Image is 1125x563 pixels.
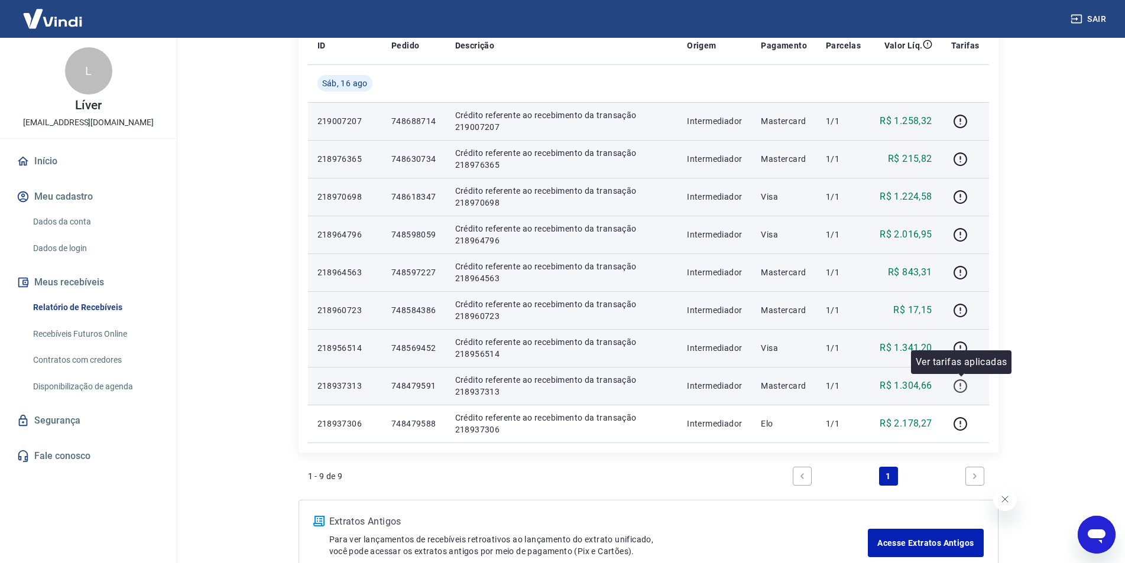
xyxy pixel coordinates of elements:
[880,227,932,242] p: R$ 2.016,95
[826,229,861,240] p: 1/1
[993,487,1017,511] iframe: Fechar mensagem
[826,418,861,429] p: 1/1
[826,191,861,203] p: 1/1
[965,467,984,486] a: Next page
[879,467,898,486] a: Page 1 is your current page
[65,47,112,95] div: L
[28,210,163,234] a: Dados da conta
[455,185,669,209] p: Crédito referente ao recebimento da transação 218970698
[916,355,1007,369] p: Ver tarifas aplicadas
[880,341,932,355] p: R$ 1.341,20
[687,266,742,278] p: Intermediador
[868,529,983,557] a: Acesse Extratos Antigos
[28,236,163,261] a: Dados de login
[826,153,861,165] p: 1/1
[28,295,163,320] a: Relatório de Recebíveis
[391,191,436,203] p: 748618347
[455,261,669,284] p: Crédito referente ao recebimento da transação 218964563
[826,266,861,278] p: 1/1
[391,342,436,354] p: 748569452
[14,148,163,174] a: Início
[687,115,742,127] p: Intermediador
[880,379,932,393] p: R$ 1.304,66
[687,40,716,51] p: Origem
[308,470,343,482] p: 1 - 9 de 9
[317,380,372,392] p: 218937313
[793,467,812,486] a: Previous page
[23,116,154,129] p: [EMAIL_ADDRESS][DOMAIN_NAME]
[317,115,372,127] p: 219007207
[455,223,669,246] p: Crédito referente ao recebimento da transação 218964796
[317,40,326,51] p: ID
[761,380,807,392] p: Mastercard
[455,336,669,360] p: Crédito referente ao recebimento da transação 218956514
[880,190,932,204] p: R$ 1.224,58
[761,115,807,127] p: Mastercard
[1068,8,1111,30] button: Sair
[888,265,932,279] p: R$ 843,31
[826,115,861,127] p: 1/1
[761,266,807,278] p: Mastercard
[313,516,325,526] img: ícone
[826,342,861,354] p: 1/1
[391,40,419,51] p: Pedido
[761,304,807,316] p: Mastercard
[28,322,163,346] a: Recebíveis Futuros Online
[455,40,495,51] p: Descrição
[391,266,436,278] p: 748597227
[75,99,102,112] p: Líver
[884,40,923,51] p: Valor Líq.
[687,191,742,203] p: Intermediador
[455,374,669,398] p: Crédito referente ao recebimento da transação 218937313
[888,152,932,166] p: R$ 215,82
[761,229,807,240] p: Visa
[391,229,436,240] p: 748598059
[391,304,436,316] p: 748584386
[880,114,932,128] p: R$ 1.258,32
[322,77,368,89] span: Sáb, 16 ago
[687,380,742,392] p: Intermediador
[7,8,99,18] span: Olá! Precisa de ajuda?
[687,342,742,354] p: Intermediador
[687,304,742,316] p: Intermediador
[455,109,669,133] p: Crédito referente ao recebimento da transação 219007207
[329,515,868,529] p: Extratos Antigos
[14,184,163,210] button: Meu cadastro
[1078,516,1116,554] iframe: Botão para abrir a janela de mensagens
[761,191,807,203] p: Visa
[28,348,163,372] a: Contratos com credores
[317,418,372,429] p: 218937306
[761,418,807,429] p: Elo
[761,153,807,165] p: Mastercard
[455,298,669,322] p: Crédito referente ao recebimento da transação 218960723
[391,153,436,165] p: 748630734
[317,153,372,165] p: 218976365
[687,153,742,165] p: Intermediador
[826,304,861,316] p: 1/1
[880,416,932,431] p: R$ 2.178,27
[317,229,372,240] p: 218964796
[826,40,861,51] p: Parcelas
[14,443,163,469] a: Fale conosco
[951,40,980,51] p: Tarifas
[687,418,742,429] p: Intermediador
[391,380,436,392] p: 748479591
[455,147,669,171] p: Crédito referente ao recebimento da transação 218976365
[317,342,372,354] p: 218956514
[761,342,807,354] p: Visa
[455,412,669,435] p: Crédito referente ao recebimento da transação 218937306
[28,375,163,399] a: Disponibilização de agenda
[687,229,742,240] p: Intermediador
[329,533,868,557] p: Para ver lançamentos de recebíveis retroativos ao lançamento do extrato unificado, você pode aces...
[317,191,372,203] p: 218970698
[14,269,163,295] button: Meus recebíveis
[14,1,91,37] img: Vindi
[761,40,807,51] p: Pagamento
[391,418,436,429] p: 748479588
[788,462,989,490] ul: Pagination
[317,304,372,316] p: 218960723
[391,115,436,127] p: 748688714
[14,408,163,434] a: Segurança
[317,266,372,278] p: 218964563
[826,380,861,392] p: 1/1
